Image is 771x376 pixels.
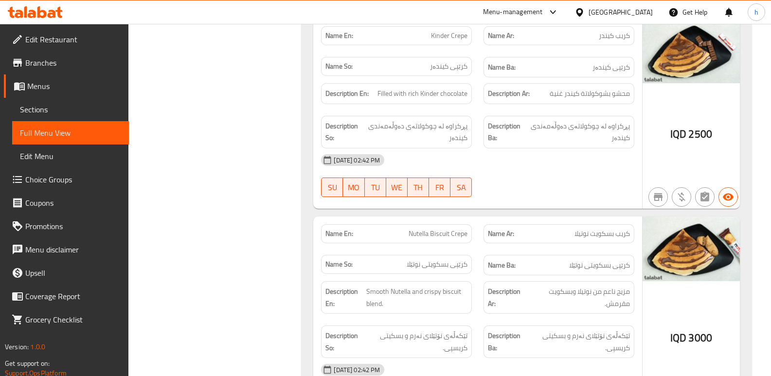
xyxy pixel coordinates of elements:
[488,259,516,271] strong: Name Ba:
[366,330,467,354] span: تێکەڵەی نۆتێلای نەرم و بسکیتی کریسپی.
[386,178,408,197] button: WE
[483,6,543,18] div: Menu-management
[365,178,386,197] button: TU
[529,286,630,309] span: مزيج ناعم من نوتيلا وبسكويت مقرمش.
[12,98,129,121] a: Sections
[754,7,758,18] span: h
[25,244,121,255] span: Menu disclaimer
[347,180,360,195] span: MO
[695,187,715,207] button: Not has choices
[5,357,50,370] span: Get support on:
[4,51,129,74] a: Branches
[390,180,404,195] span: WE
[4,261,129,285] a: Upsell
[688,125,712,143] span: 2500
[527,120,630,144] span: پڕکراوە لە چوکولاتەی دەوڵەمەندی کیندەر
[4,238,129,261] a: Menu disclaimer
[430,61,467,72] span: کرێپی کیندەر
[20,127,121,139] span: Full Menu View
[599,31,630,41] span: كريب كيندر
[4,191,129,215] a: Coupons
[325,330,364,354] strong: Description So:
[407,259,467,269] span: کرێپی بسکویتی نوتێلا
[369,180,382,195] span: TU
[488,120,525,144] strong: Description Ba:
[670,125,686,143] span: IQD
[330,365,384,375] span: [DATE] 02:42 PM
[325,61,353,72] strong: Name So:
[25,290,121,302] span: Coverage Report
[4,285,129,308] a: Coverage Report
[643,18,740,83] img: Special_Crepe_Kinder_Crep638952724386569207.jpg
[366,286,467,309] span: Smooth Nutella and crispy biscuit blend.
[20,104,121,115] span: Sections
[528,330,630,354] span: تێکەڵەی نۆتێلای نەرم و بسکیتی کریسپی.
[25,220,121,232] span: Promotions
[30,340,45,353] span: 1.0.0
[325,120,362,144] strong: Description So:
[569,259,630,271] span: کرێپی بسکویتی نوتێلا
[643,216,740,281] img: Special_Crepe_Nutella_Bis638952723945647638.jpg
[670,328,686,347] span: IQD
[5,340,29,353] span: Version:
[330,156,384,165] span: [DATE] 02:42 PM
[325,31,353,41] strong: Name En:
[20,150,121,162] span: Edit Menu
[488,88,530,100] strong: Description Ar:
[454,180,468,195] span: SA
[27,80,121,92] span: Menus
[325,180,339,195] span: SU
[450,178,472,197] button: SA
[592,61,630,73] span: کرێپی کیندەر
[325,229,353,239] strong: Name En:
[4,308,129,331] a: Grocery Checklist
[431,31,467,41] span: Kinder Crepe
[488,286,527,309] strong: Description Ar:
[325,259,353,269] strong: Name So:
[688,328,712,347] span: 3000
[12,144,129,168] a: Edit Menu
[4,215,129,238] a: Promotions
[12,121,129,144] a: Full Menu View
[25,57,121,69] span: Branches
[488,229,514,239] strong: Name Ar:
[550,88,630,100] span: محشو بشوكولاتة كيندر غنية
[648,187,668,207] button: Not branch specific item
[488,330,526,354] strong: Description Ba:
[672,187,691,207] button: Purchased item
[364,120,467,144] span: پڕکراوە لە چوکولاتەی دەوڵەمەندی کیندەر
[488,31,514,41] strong: Name Ar:
[25,267,121,279] span: Upsell
[409,229,467,239] span: Nutella Biscuit Crepe
[377,88,467,100] span: Filled with rich Kinder chocolate
[433,180,447,195] span: FR
[25,34,121,45] span: Edit Restaurant
[488,61,516,73] strong: Name Ba:
[718,187,738,207] button: Available
[325,286,364,309] strong: Description En:
[325,88,369,100] strong: Description En:
[574,229,630,239] span: كريب بسكويت نوتيلا
[412,180,425,195] span: TH
[25,314,121,325] span: Grocery Checklist
[25,197,121,209] span: Coupons
[321,178,343,197] button: SU
[589,7,653,18] div: [GEOGRAPHIC_DATA]
[408,178,429,197] button: TH
[4,168,129,191] a: Choice Groups
[4,28,129,51] a: Edit Restaurant
[4,74,129,98] a: Menus
[25,174,121,185] span: Choice Groups
[343,178,364,197] button: MO
[429,178,450,197] button: FR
